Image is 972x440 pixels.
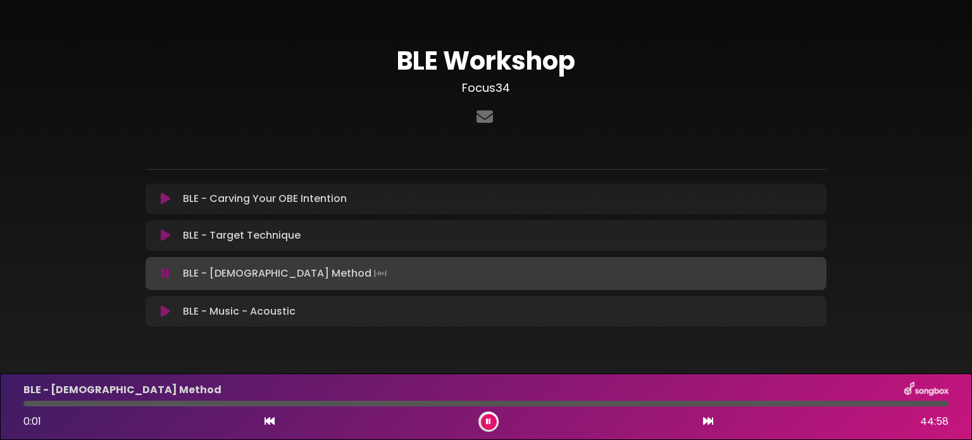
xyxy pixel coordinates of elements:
[183,265,389,282] p: BLE - [DEMOGRAPHIC_DATA] Method
[183,228,301,243] p: BLE - Target Technique
[146,81,826,95] h3: Focus34
[146,46,826,76] h1: BLE Workshop
[183,191,347,206] p: BLE - Carving Your OBE Intention
[371,265,389,282] img: waveform4.gif
[183,304,296,319] p: BLE - Music - Acoustic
